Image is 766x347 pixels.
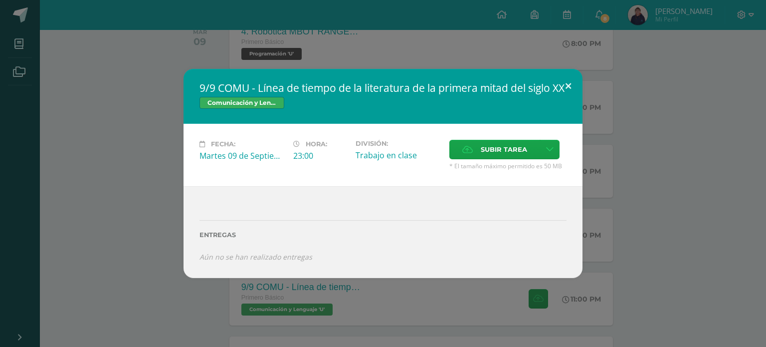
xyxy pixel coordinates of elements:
span: * El tamaño máximo permitido es 50 MB [449,162,567,170]
i: Aún no se han realizado entregas [199,252,312,262]
label: Entregas [199,231,567,239]
button: Close (Esc) [554,69,582,103]
div: Trabajo en clase [356,150,441,161]
span: Fecha: [211,140,235,148]
div: Martes 09 de Septiembre [199,150,285,161]
div: 23:00 [293,150,348,161]
h2: 9/9 COMU - Línea de tiempo de la literatura de la primera mitad del siglo XX [199,81,567,95]
span: Comunicación y Lenguaje [199,97,284,109]
span: Subir tarea [481,140,527,159]
label: División: [356,140,441,147]
span: Hora: [306,140,327,148]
